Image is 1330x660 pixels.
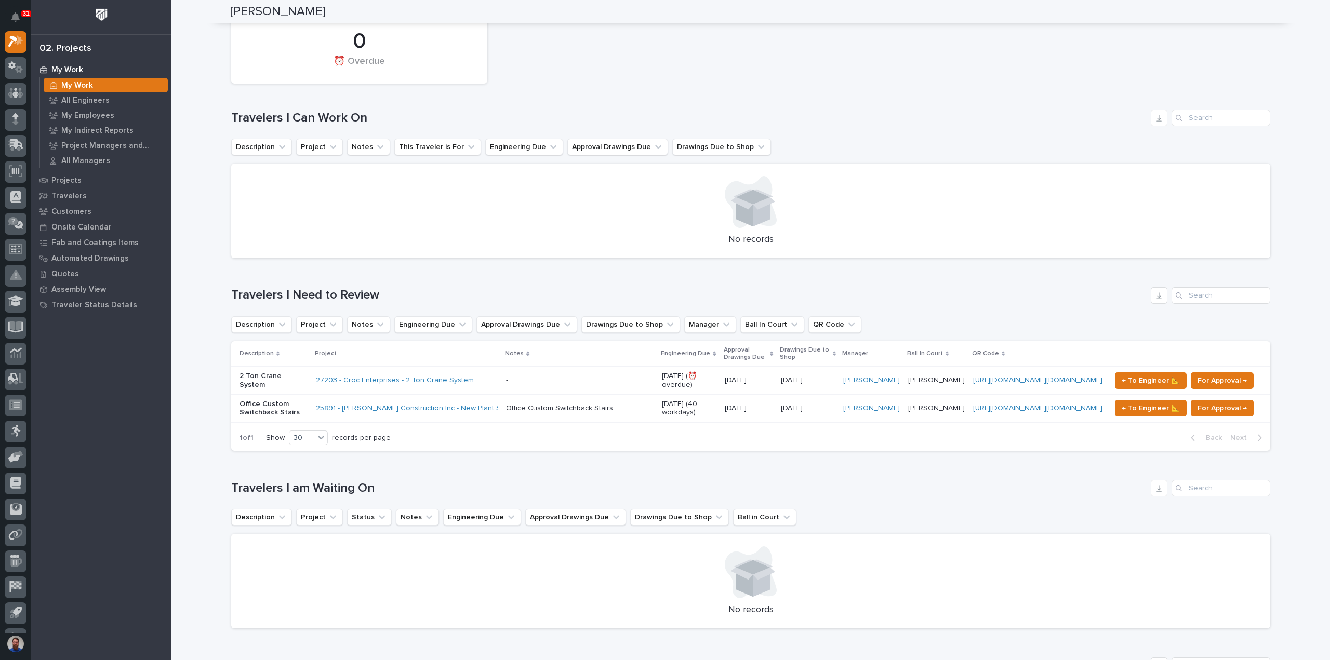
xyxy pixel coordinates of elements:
[13,12,26,29] div: Notifications31
[394,139,481,155] button: This Traveler is For
[230,4,326,19] h2: [PERSON_NAME]
[733,509,796,526] button: Ball in Court
[843,404,900,413] a: [PERSON_NAME]
[40,153,171,168] a: All Managers
[506,404,613,413] div: Office Custom Switchback Stairs
[1172,480,1270,496] div: Search
[5,633,26,655] button: users-avatar
[40,78,171,92] a: My Work
[244,604,1258,616] p: No records
[396,509,439,526] button: Notes
[672,139,771,155] button: Drawings Due to Shop
[506,376,508,385] div: -
[249,56,470,78] div: ⏰ Overdue
[51,270,79,279] p: Quotes
[780,344,830,363] p: Drawings Due to Shop
[289,433,314,443] div: 30
[51,65,83,75] p: My Work
[725,404,772,413] p: [DATE]
[51,238,139,248] p: Fab and Coatings Items
[61,111,114,120] p: My Employees
[1122,402,1180,414] span: ← To Engineer 📐
[61,96,110,105] p: All Engineers
[684,316,736,333] button: Manager
[908,404,965,413] p: [PERSON_NAME]
[347,139,390,155] button: Notes
[40,108,171,123] a: My Employees
[31,172,171,188] a: Projects
[231,288,1147,303] h1: Travelers I Need to Review
[5,6,26,28] button: Notifications
[443,509,521,526] button: Engineering Due
[740,316,804,333] button: Ball In Court
[1172,110,1270,126] div: Search
[662,400,716,417] p: [DATE] (40 workdays)
[1182,433,1226,442] button: Back
[332,434,391,442] p: records per page
[31,281,171,297] a: Assembly View
[315,348,337,359] p: Project
[231,316,292,333] button: Description
[40,93,171,107] a: All Engineers
[51,176,82,185] p: Projects
[51,207,91,217] p: Customers
[51,301,137,310] p: Traveler Status Details
[231,139,292,155] button: Description
[61,156,110,166] p: All Managers
[394,316,472,333] button: Engineering Due
[39,43,91,55] div: 02. Projects
[1115,372,1187,389] button: ← To Engineer 📐
[231,367,1270,395] tr: 2 Ton Crane System27203 - Croc Enterprises - 2 Ton Crane System - [DATE] (⏰ overdue)[DATE][DATE][...
[630,509,729,526] button: Drawings Due to Shop
[231,509,292,526] button: Description
[240,400,308,417] p: Office Custom Switchback Stairs
[40,138,171,153] a: Project Managers and Engineers
[316,404,584,413] a: 25891 - [PERSON_NAME] Construction Inc - New Plant Setup - Mezzanine Project
[1198,374,1247,387] span: For Approval →
[61,141,164,151] p: Project Managers and Engineers
[244,234,1258,246] p: No records
[485,139,563,155] button: Engineering Due
[1115,400,1187,416] button: ← To Engineer 📐
[347,509,392,526] button: Status
[907,348,943,359] p: Ball In Court
[725,376,772,385] p: [DATE]
[476,316,577,333] button: Approval Drawings Due
[31,235,171,250] a: Fab and Coatings Items
[92,5,111,24] img: Workspace Logo
[843,376,900,385] a: [PERSON_NAME]
[296,509,343,526] button: Project
[23,10,30,17] p: 31
[1191,400,1254,416] button: For Approval →
[1191,372,1254,389] button: For Approval →
[51,192,87,201] p: Travelers
[781,374,805,385] p: [DATE]
[61,81,93,90] p: My Work
[31,188,171,204] a: Travelers
[842,348,868,359] p: Manager
[31,266,171,281] a: Quotes
[661,348,710,359] p: Engineering Due
[240,372,308,389] p: 2 Ton Crane System
[973,376,1102,384] a: [URL][DOMAIN_NAME][DOMAIN_NAME]
[525,509,626,526] button: Approval Drawings Due
[581,316,680,333] button: Drawings Due to Shop
[724,344,767,363] p: Approval Drawings Due
[505,348,524,359] p: Notes
[1226,433,1270,442] button: Next
[231,395,1270,423] tr: Office Custom Switchback Stairs25891 - [PERSON_NAME] Construction Inc - New Plant Setup - Mezzani...
[40,123,171,138] a: My Indirect Reports
[781,402,805,413] p: [DATE]
[347,316,390,333] button: Notes
[1172,287,1270,304] input: Search
[231,425,262,451] p: 1 of 1
[1200,433,1222,442] span: Back
[1122,374,1180,387] span: ← To Engineer 📐
[266,434,285,442] p: Show
[316,376,474,385] a: 27203 - Croc Enterprises - 2 Ton Crane System
[31,250,171,266] a: Automated Drawings
[231,111,1147,126] h1: Travelers I Can Work On
[51,254,129,263] p: Automated Drawings
[296,139,343,155] button: Project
